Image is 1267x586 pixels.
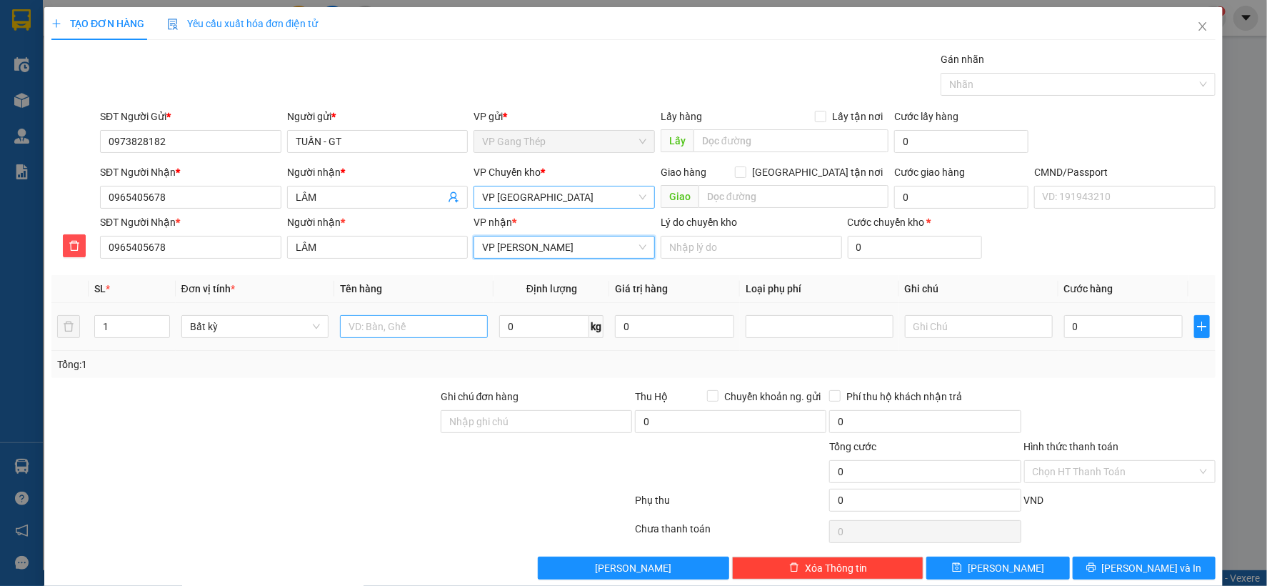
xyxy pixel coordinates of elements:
input: Cước giao hàng [894,186,1028,209]
span: Chuyển khoản ng. gửi [718,389,826,404]
span: VP Yên Bình [482,187,646,208]
label: Hình thức thanh toán [1024,441,1119,452]
span: SL [94,283,106,294]
label: Gán nhãn [941,54,984,65]
span: plus [1195,321,1209,332]
span: Thu Hộ [635,391,668,402]
div: Phụ thu [633,492,828,517]
button: save[PERSON_NAME] [926,557,1069,580]
span: close [1197,21,1208,32]
span: Định lượng [526,283,577,294]
span: VP Chuyển kho [474,167,541,178]
button: deleteXóa Thông tin [732,557,923,580]
div: SĐT Người Nhận [100,164,281,180]
span: user-add [448,192,459,203]
span: VND [1024,495,1044,506]
div: Chưa thanh toán [633,521,828,546]
div: Cước chuyển kho [848,214,982,230]
th: Ghi chú [899,275,1058,303]
span: Bất kỳ [190,316,321,337]
label: Cước giao hàng [894,167,965,178]
span: Tổng cước [829,441,876,452]
input: Dọc đường [698,185,888,208]
input: Cước lấy hàng [894,130,1028,153]
span: Yêu cầu xuất hóa đơn điện tử [167,18,318,29]
button: [PERSON_NAME] [538,557,729,580]
div: Người nhận [287,164,469,180]
span: delete [64,240,85,252]
div: CMND/Passport [1034,164,1216,180]
span: VP nhận [474,217,512,228]
span: printer [1086,562,1096,574]
img: icon [167,19,179,30]
input: VD: Bàn, Ghế [340,315,488,338]
span: delete [789,562,799,574]
button: printer[PERSON_NAME] và In [1073,557,1216,580]
input: Tên người nhận [287,236,469,259]
div: Tổng: 1 [57,357,489,372]
span: [PERSON_NAME] [968,560,1044,576]
span: plus [51,19,61,29]
span: Giao hàng [661,167,706,178]
input: Ghi Chú [905,315,1053,338]
span: VP Gang Thép [482,131,646,152]
div: Người gửi [287,109,469,124]
span: [PERSON_NAME] [596,560,672,576]
label: Ghi chú đơn hàng [441,391,519,402]
button: Close [1183,7,1223,47]
span: TẠO ĐƠN HÀNG [51,18,144,29]
div: Người nhận [287,214,469,230]
input: Lý do chuyển kho [661,236,842,259]
span: VP Nguyễn Văn Cừ [482,237,646,258]
span: Xóa Thông tin [805,560,867,576]
div: VP gửi [474,109,655,124]
button: delete [57,315,80,338]
button: delete [63,234,86,257]
span: save [952,562,962,574]
span: Giao [661,185,698,208]
input: Dọc đường [693,129,888,152]
span: Cước hàng [1064,283,1113,294]
div: SĐT Người Nhận [100,214,281,230]
span: Lấy tận nơi [826,109,888,124]
label: Cước lấy hàng [894,111,958,122]
button: plus [1194,315,1210,338]
input: 0 [615,315,733,338]
input: SĐT người nhận [100,236,281,259]
span: [GEOGRAPHIC_DATA] tận nơi [746,164,888,180]
span: Lấy hàng [661,111,702,122]
span: Giá trị hàng [615,283,668,294]
span: kg [589,315,604,338]
div: SĐT Người Gửi [100,109,281,124]
span: Tên hàng [340,283,382,294]
th: Loại phụ phí [740,275,899,303]
span: Lấy [661,129,693,152]
span: Phí thu hộ khách nhận trả [841,389,968,404]
span: Đơn vị tính [181,283,235,294]
label: Lý do chuyển kho [661,217,737,228]
span: [PERSON_NAME] và In [1102,560,1202,576]
input: Ghi chú đơn hàng [441,410,632,433]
